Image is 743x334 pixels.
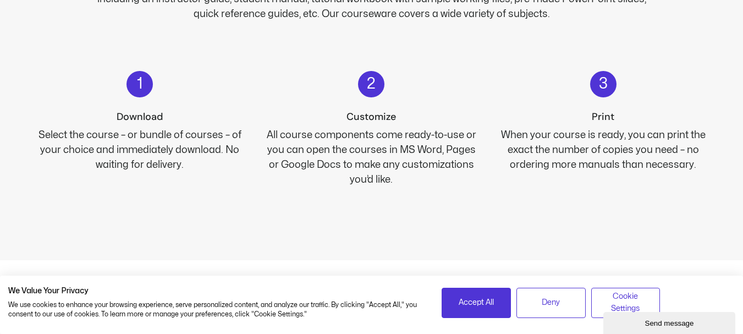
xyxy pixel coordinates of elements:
iframe: chat widget [603,310,738,334]
h2: 2 [367,76,376,92]
span: Cookie Settings [598,291,653,315]
h2: Print [494,111,712,123]
p: We use cookies to enhance your browsing experience, serve personalized content, and analyze our t... [8,300,425,319]
div: When your course is ready, you can print the exact the number of copies you need – no ordering mo... [494,128,712,172]
button: Adjust cookie preferences [591,288,661,318]
h2: 1 [137,76,143,92]
div: Select the course – or bundle of courses – of your choice and immediately download. No waiting fo... [31,128,249,172]
button: Deny all cookies [516,288,586,318]
button: Accept all cookies [442,288,511,318]
div: All course components come ready-to-use or you can open the courses in MS Word, Pages or Google D... [262,128,481,187]
h2: We Value Your Privacy [8,286,425,296]
h2: 3 [599,76,608,92]
span: Deny [542,297,560,309]
span: Accept All [459,297,494,309]
h2: Download [31,111,249,123]
h2: Customize [262,111,481,123]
